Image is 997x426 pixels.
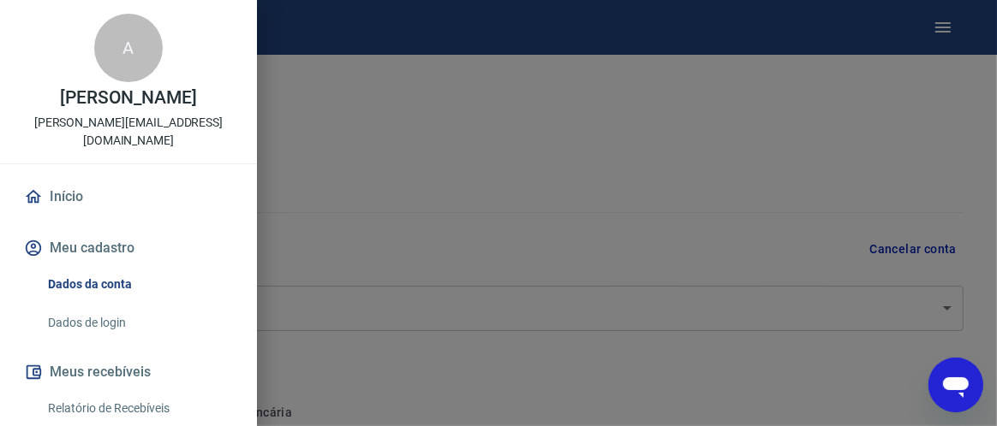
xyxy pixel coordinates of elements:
[60,89,197,107] p: [PERSON_NAME]
[928,358,983,412] iframe: Botão para abrir a janela de mensagens
[41,267,236,302] a: Dados da conta
[21,178,236,216] a: Início
[21,229,236,267] button: Meu cadastro
[41,391,236,426] a: Relatório de Recebíveis
[21,353,236,391] button: Meus recebíveis
[94,14,163,82] div: A
[14,114,243,150] p: [PERSON_NAME][EMAIL_ADDRESS][DOMAIN_NAME]
[41,305,236,340] a: Dados de login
